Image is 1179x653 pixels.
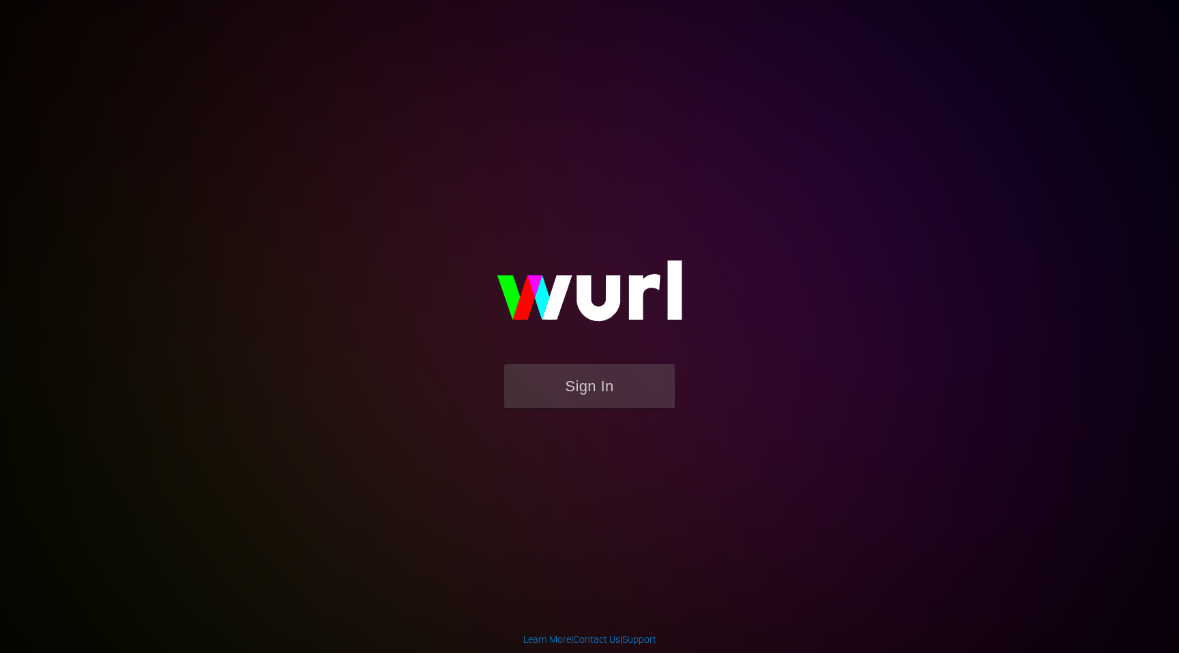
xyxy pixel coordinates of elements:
button: Sign In [504,364,675,408]
a: Learn More [523,634,571,645]
a: Contact Us [573,634,620,645]
a: Support [622,634,656,645]
img: wurl-logo-on-black-223613ac3d8ba8fe6dc639794a292ebdb59501304c7dfd60c99c58986ef67473.svg [453,231,726,363]
div: | | [523,633,656,646]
